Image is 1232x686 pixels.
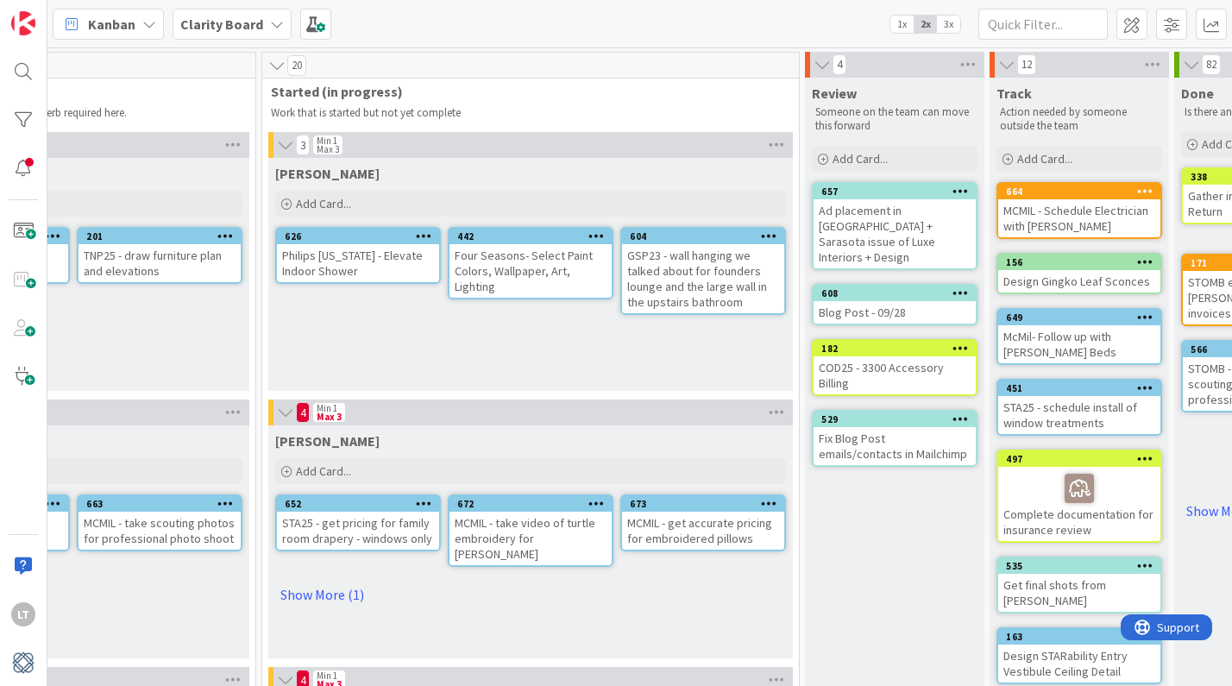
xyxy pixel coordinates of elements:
div: 652 [285,498,439,510]
div: 535Get final shots from [PERSON_NAME] [998,558,1160,612]
div: 664MCMIL - Schedule Electrician with [PERSON_NAME] [998,184,1160,237]
div: Four Seasons- Select Paint Colors, Wallpaper, Art, Lighting [449,244,612,298]
div: 663 [86,498,241,510]
span: 3x [937,16,960,33]
div: McMil- Follow up with [PERSON_NAME] Beds [998,325,1160,363]
div: 163Design STARability Entry Vestibule Ceiling Detail [998,629,1160,683]
div: 626 [277,229,439,244]
p: Work that is started but not yet complete [271,106,790,120]
div: COD25 - 3300 Accessory Billing [814,356,976,394]
div: Min 1 [317,671,337,680]
div: 673 [630,498,784,510]
span: Review [812,85,857,102]
a: Show More (1) [275,581,786,608]
div: Design STARability Entry Vestibule Ceiling Detail [998,645,1160,683]
div: MCMIL - Schedule Electrician with [PERSON_NAME] [998,199,1160,237]
p: Action needed by someone outside the team [1000,105,1159,134]
div: 657 [814,184,976,199]
span: Add Card... [1017,151,1072,167]
img: avatar [11,651,35,675]
div: 672 [449,496,612,512]
span: Add Card... [296,196,351,211]
div: 442Four Seasons- Select Paint Colors, Wallpaper, Art, Lighting [449,229,612,298]
div: 163 [1006,631,1160,643]
div: 451 [1006,382,1160,394]
span: Kanban [88,14,135,35]
span: 3 [296,135,310,155]
span: 1x [890,16,914,33]
span: Gina [275,165,380,182]
input: Quick Filter... [978,9,1108,40]
div: Min 1 [317,136,337,145]
div: 451 [998,381,1160,396]
div: 201TNP25 - draw furniture plan and elevations [79,229,241,282]
div: 608 [814,286,976,301]
div: 672MCMIL - take video of turtle embroidery for [PERSON_NAME] [449,496,612,565]
div: 535 [998,558,1160,574]
div: 497Complete documentation for insurance review [998,451,1160,541]
span: 4 [833,54,846,75]
div: Get final shots from [PERSON_NAME] [998,574,1160,612]
span: Support [36,3,79,23]
div: 163 [998,629,1160,645]
div: STA25 - schedule install of window treatments [998,396,1160,434]
div: Ad placement in [GEOGRAPHIC_DATA] + Sarasota issue of Luxe Interiors + Design [814,199,976,268]
div: 604 [622,229,784,244]
div: LT [11,602,35,626]
div: 451STA25 - schedule install of window treatments [998,381,1160,434]
div: 649 [998,310,1160,325]
div: Design Gingko Leaf Sconces [998,270,1160,293]
div: Blog Post - 09/28 [814,301,976,324]
span: Add Card... [833,151,888,167]
div: STA25 - get pricing for family room drapery - windows only [277,512,439,550]
span: Started (in progress) [271,83,777,100]
div: 672 [457,498,612,510]
div: 182 [821,343,976,355]
div: 649 [1006,312,1160,324]
div: MCMIL - get accurate pricing for embroidered pillows [622,512,784,550]
span: Add Card... [296,463,351,479]
div: GSP23 - wall hanging we talked about for founders lounge and the large wall in the upstairs bathroom [622,244,784,313]
div: 604GSP23 - wall hanging we talked about for founders lounge and the large wall in the upstairs ba... [622,229,784,313]
div: 673 [622,496,784,512]
div: Min 1 [317,404,337,412]
div: MCMIL - take video of turtle embroidery for [PERSON_NAME] [449,512,612,565]
span: Done [1181,85,1214,102]
b: Clarity Board [180,16,263,33]
div: TNP25 - draw furniture plan and elevations [79,244,241,282]
div: Philips [US_STATE] - Elevate Indoor Shower [277,244,439,282]
div: 201 [79,229,241,244]
span: 4 [296,402,310,423]
div: MCMIL - take scouting photos for professional photo shoot [79,512,241,550]
img: Visit kanbanzone.com [11,11,35,35]
div: 604 [630,230,784,242]
div: 649McMil- Follow up with [PERSON_NAME] Beds [998,310,1160,363]
div: 664 [998,184,1160,199]
span: 12 [1017,54,1036,75]
div: 529Fix Blog Post emails/contacts in Mailchimp [814,412,976,465]
div: 156Design Gingko Leaf Sconces [998,255,1160,293]
div: 608 [821,287,976,299]
div: 529 [821,413,976,425]
div: 497 [998,451,1160,467]
div: 497 [1006,453,1160,465]
div: 657Ad placement in [GEOGRAPHIC_DATA] + Sarasota issue of Luxe Interiors + Design [814,184,976,268]
div: 529 [814,412,976,427]
div: Max 3 [317,145,339,154]
span: 82 [1202,54,1221,75]
div: 442 [457,230,612,242]
span: 2x [914,16,937,33]
div: Max 3 [317,412,342,421]
div: 608Blog Post - 09/28 [814,286,976,324]
span: 20 [287,55,306,76]
div: 626 [285,230,439,242]
p: Someone on the team can move this forward [815,105,974,134]
div: 626Philips [US_STATE] - Elevate Indoor Shower [277,229,439,282]
div: Complete documentation for insurance review [998,467,1160,541]
div: Fix Blog Post emails/contacts in Mailchimp [814,427,976,465]
div: 664 [1006,186,1160,198]
div: 657 [821,186,976,198]
div: 182COD25 - 3300 Accessory Billing [814,341,976,394]
div: 156 [1006,256,1160,268]
div: 652 [277,496,439,512]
